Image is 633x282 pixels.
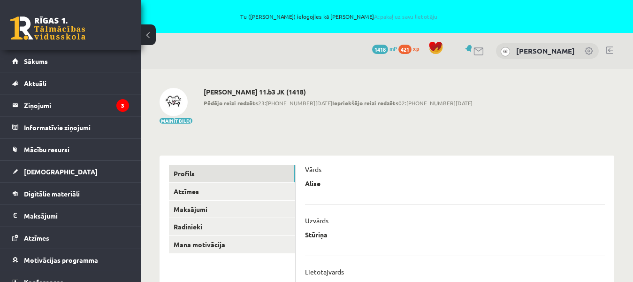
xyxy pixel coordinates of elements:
span: 1418 [372,45,388,54]
span: Sākums [24,57,48,65]
b: Iepriekšējo reizi redzēts [332,99,398,107]
span: Tu ([PERSON_NAME]) ielogojies kā [PERSON_NAME] [108,14,570,19]
a: Informatīvie ziņojumi [12,117,129,138]
a: [DEMOGRAPHIC_DATA] [12,161,129,182]
legend: Maksājumi [24,205,129,227]
h2: [PERSON_NAME] 11.b3 JK (1418) [204,88,473,96]
button: Mainīt bildi [160,118,192,124]
i: 3 [116,99,129,112]
p: Stūriņa [305,230,328,239]
p: Uzvārds [305,216,328,225]
img: Alise Stūriņa [501,47,510,56]
a: Rīgas 1. Tālmācības vidusskola [10,16,85,40]
legend: Ziņojumi [24,94,129,116]
a: Aktuāli [12,72,129,94]
a: 1418 mP [372,45,397,52]
a: Atzīmes [169,183,295,200]
span: 421 [398,45,412,54]
img: Alise Stūriņa [160,88,188,116]
legend: Informatīvie ziņojumi [24,117,129,138]
span: 23:[PHONE_NUMBER][DATE] 02:[PHONE_NUMBER][DATE] [204,99,473,107]
span: mP [389,45,397,52]
a: Atzīmes [12,227,129,249]
a: 421 xp [398,45,424,52]
p: Alise [305,179,320,188]
a: Radinieki [169,218,295,235]
a: Profils [169,165,295,182]
a: Motivācijas programma [12,249,129,271]
span: Mācību resursi [24,145,69,154]
a: Maksājumi [12,205,129,227]
a: Digitālie materiāli [12,183,129,204]
span: [DEMOGRAPHIC_DATA] [24,167,98,176]
span: Atzīmes [24,234,49,242]
a: Mana motivācija [169,236,295,253]
a: Ziņojumi3 [12,94,129,116]
p: Lietotājvārds [305,267,344,276]
a: Mācību resursi [12,139,129,160]
span: xp [413,45,419,52]
span: Digitālie materiāli [24,189,80,198]
b: Pēdējo reizi redzēts [204,99,258,107]
a: Maksājumi [169,201,295,218]
a: Sākums [12,50,129,72]
span: Aktuāli [24,79,46,87]
a: Atpakaļ uz savu lietotāju [374,13,437,20]
p: Vārds [305,165,321,173]
span: Motivācijas programma [24,256,98,264]
a: [PERSON_NAME] [516,46,575,55]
